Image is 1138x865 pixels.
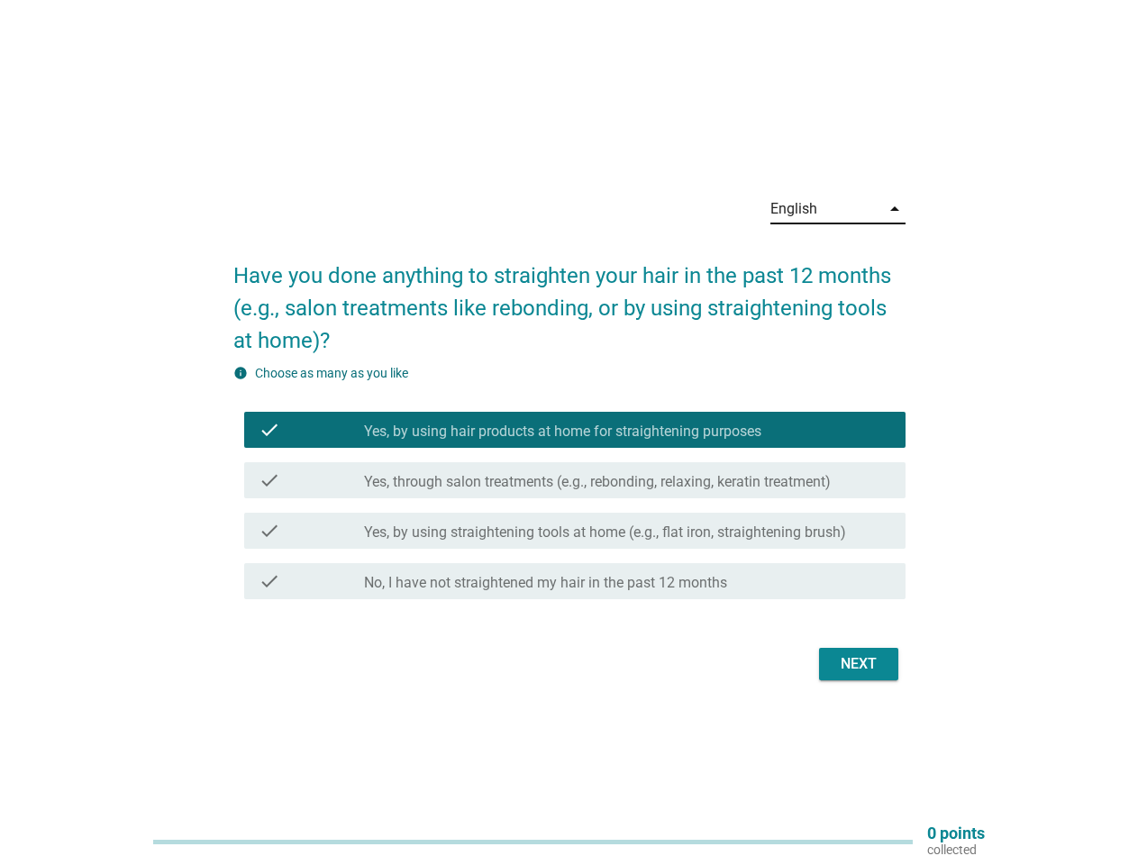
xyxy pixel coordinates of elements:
[884,198,906,220] i: arrow_drop_down
[259,570,280,592] i: check
[259,469,280,491] i: check
[259,520,280,542] i: check
[927,842,985,858] p: collected
[364,524,846,542] label: Yes, by using straightening tools at home (e.g., flat iron, straightening brush)
[927,825,985,842] p: 0 points
[364,423,761,441] label: Yes, by using hair products at home for straightening purposes
[819,648,898,680] button: Next
[770,201,817,217] div: English
[255,366,408,380] label: Choose as many as you like
[833,653,884,675] div: Next
[364,574,727,592] label: No, I have not straightened my hair in the past 12 months
[233,366,248,380] i: info
[259,419,280,441] i: check
[233,241,906,357] h2: Have you done anything to straighten your hair in the past 12 months (e.g., salon treatments like...
[364,473,831,491] label: Yes, through salon treatments (e.g., rebonding, relaxing, keratin treatment)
